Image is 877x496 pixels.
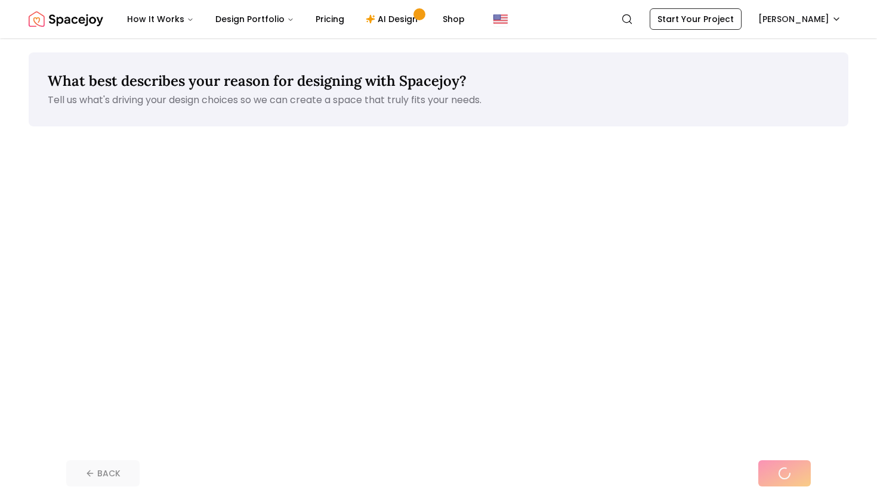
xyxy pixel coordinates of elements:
[29,7,103,31] img: Spacejoy Logo
[356,7,431,31] a: AI Design
[306,7,354,31] a: Pricing
[493,12,508,26] img: United States
[433,7,474,31] a: Shop
[650,8,742,30] a: Start Your Project
[48,93,829,107] p: Tell us what's driving your design choices so we can create a space that truly fits your needs.
[751,8,848,30] button: [PERSON_NAME]
[118,7,474,31] nav: Main
[48,72,467,90] span: What best describes your reason for designing with Spacejoy?
[118,7,203,31] button: How It Works
[29,7,103,31] a: Spacejoy
[206,7,304,31] button: Design Portfolio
